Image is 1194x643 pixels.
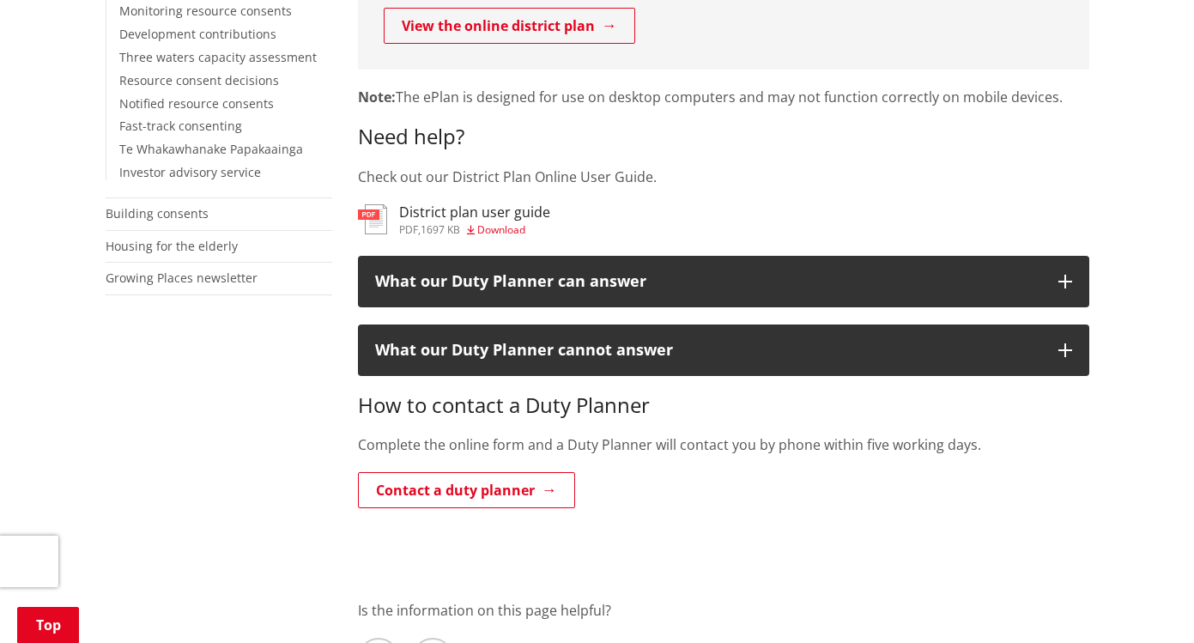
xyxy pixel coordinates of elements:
[375,273,1041,290] div: What our Duty Planner can answer
[358,88,396,106] strong: Note:
[119,118,242,134] a: Fast-track consenting
[358,325,1089,376] button: What our Duty Planner cannot answer
[399,225,550,235] div: ,
[477,222,525,237] span: Download
[1115,571,1177,633] iframe: Messenger Launcher
[119,26,276,42] a: Development contributions
[106,270,258,286] a: Growing Places newsletter
[106,205,209,221] a: Building consents
[119,141,303,157] a: Te Whakawhanake Papakaainga
[358,393,1089,418] h3: How to contact a Duty Planner
[17,607,79,643] a: Top
[358,204,387,234] img: document-pdf.svg
[358,167,1089,187] p: Check out our District Plan Online User Guide.
[119,164,261,180] a: Investor advisory service
[358,600,1089,621] p: Is the information on this page helpful?
[399,204,550,221] h3: District plan user guide
[119,95,274,112] a: Notified resource consents
[358,87,1089,107] p: The ePlan is designed for use on desktop computers and may not function correctly on mobile devices.
[119,72,279,88] a: Resource consent decisions
[358,472,575,508] a: Contact a duty planner
[119,49,317,65] a: Three waters capacity assessment
[384,8,635,44] a: View the online district plan
[106,238,238,254] a: Housing for the elderly
[358,124,1089,149] h3: Need help?
[119,3,292,19] a: Monitoring resource consents
[358,256,1089,307] button: What our Duty Planner can answer
[358,204,550,235] a: District plan user guide pdf,1697 KB Download
[375,342,1041,359] div: What our Duty Planner cannot answer
[399,222,418,237] span: pdf
[421,222,460,237] span: 1697 KB
[358,434,1089,455] p: Complete the online form and a Duty Planner will contact you by phone within five working days.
